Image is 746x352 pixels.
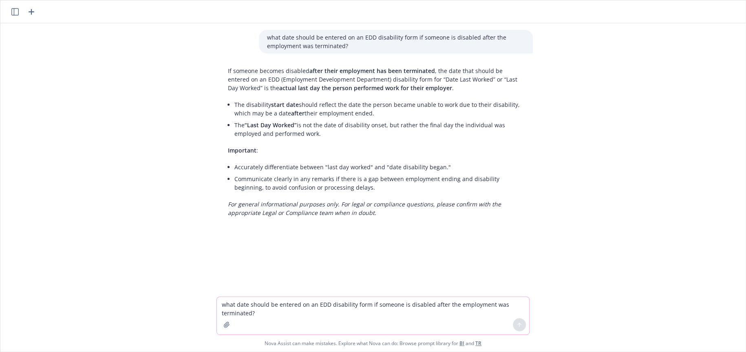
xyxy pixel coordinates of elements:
p: : [228,146,525,155]
span: actual last day the person performed work for their employer [279,84,452,92]
li: Communicate clearly in any remarks if there is a gap between employment ending and disability beg... [234,173,525,193]
li: The is not the date of disability onset, but rather the final day the individual was employed and... [234,119,525,139]
li: Accurately differentiate between "last day worked" and "date disability began." [234,161,525,173]
p: If someone becomes disabled , the date that should be entered on an EDD (Employment Development D... [228,66,525,92]
span: Nova Assist can make mistakes. Explore what Nova can do: Browse prompt library for and [265,335,481,352]
p: what date should be entered on an EDD disability form if someone is disabled after the employment... [267,33,525,50]
span: start date [271,101,299,108]
span: after [291,109,305,117]
span: “Last Day Worked” [245,121,297,129]
a: TR [475,340,481,347]
span: after their employment has been terminated [309,67,435,75]
li: The disability should reflect the date the person became unable to work due to their disability, ... [234,99,525,119]
a: BI [459,340,464,347]
span: Important [228,146,256,154]
em: For general informational purposes only. For legal or compliance questions, please confirm with t... [228,200,501,217]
